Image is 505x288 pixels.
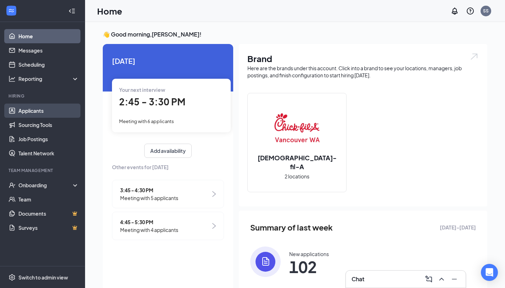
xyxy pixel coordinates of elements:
[9,274,16,281] svg: Settings
[18,192,79,206] a: Team
[285,172,309,180] span: 2 locations
[18,104,79,118] a: Applicants
[466,7,475,15] svg: QuestionInfo
[425,275,433,283] svg: ComposeMessage
[18,132,79,146] a: Job Postings
[18,221,79,235] a: SurveysCrown
[68,7,75,15] svg: Collapse
[449,273,460,285] button: Minimize
[247,65,479,79] div: Here are the brands under this account. Click into a brand to see your locations, managers, job p...
[9,75,16,82] svg: Analysis
[120,226,178,234] span: Meeting with 4 applicants
[18,182,73,189] div: Onboarding
[248,153,346,171] h2: [DEMOGRAPHIC_DATA]-fil-A
[250,221,333,234] span: Summary of last week
[9,167,78,173] div: Team Management
[103,31,487,38] h3: 👋 Good morning, [PERSON_NAME] !
[18,75,79,82] div: Reporting
[18,29,79,43] a: Home
[440,223,476,231] span: [DATE] - [DATE]
[481,264,498,281] div: Open Intercom Messenger
[112,55,224,66] span: [DATE]
[120,194,178,202] span: Meeting with 5 applicants
[423,273,434,285] button: ComposeMessage
[450,7,459,15] svg: Notifications
[289,250,329,257] div: New applications
[9,182,16,189] svg: UserCheck
[450,275,459,283] svg: Minimize
[120,218,178,226] span: 4:45 - 5:30 PM
[437,275,446,283] svg: ChevronUp
[112,163,224,171] span: Other events for [DATE]
[470,52,479,61] img: open.6027fd2a22e1237b5b06.svg
[483,8,489,14] div: SS
[119,87,165,93] span: Your next interview
[274,105,320,150] img: Chick-fil-A
[119,96,185,107] span: 2:45 - 3:30 PM
[289,260,329,273] span: 102
[18,43,79,57] a: Messages
[97,5,122,17] h1: Home
[18,274,68,281] div: Switch to admin view
[18,146,79,160] a: Talent Network
[436,273,447,285] button: ChevronUp
[18,57,79,72] a: Scheduling
[120,186,178,194] span: 3:45 - 4:30 PM
[9,93,78,99] div: Hiring
[18,206,79,221] a: DocumentsCrown
[352,275,364,283] h3: Chat
[250,247,281,277] img: icon
[119,118,174,124] span: Meeting with 6 applicants
[18,118,79,132] a: Sourcing Tools
[8,7,15,14] svg: WorkstreamLogo
[144,144,192,158] button: Add availability
[247,52,479,65] h1: Brand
